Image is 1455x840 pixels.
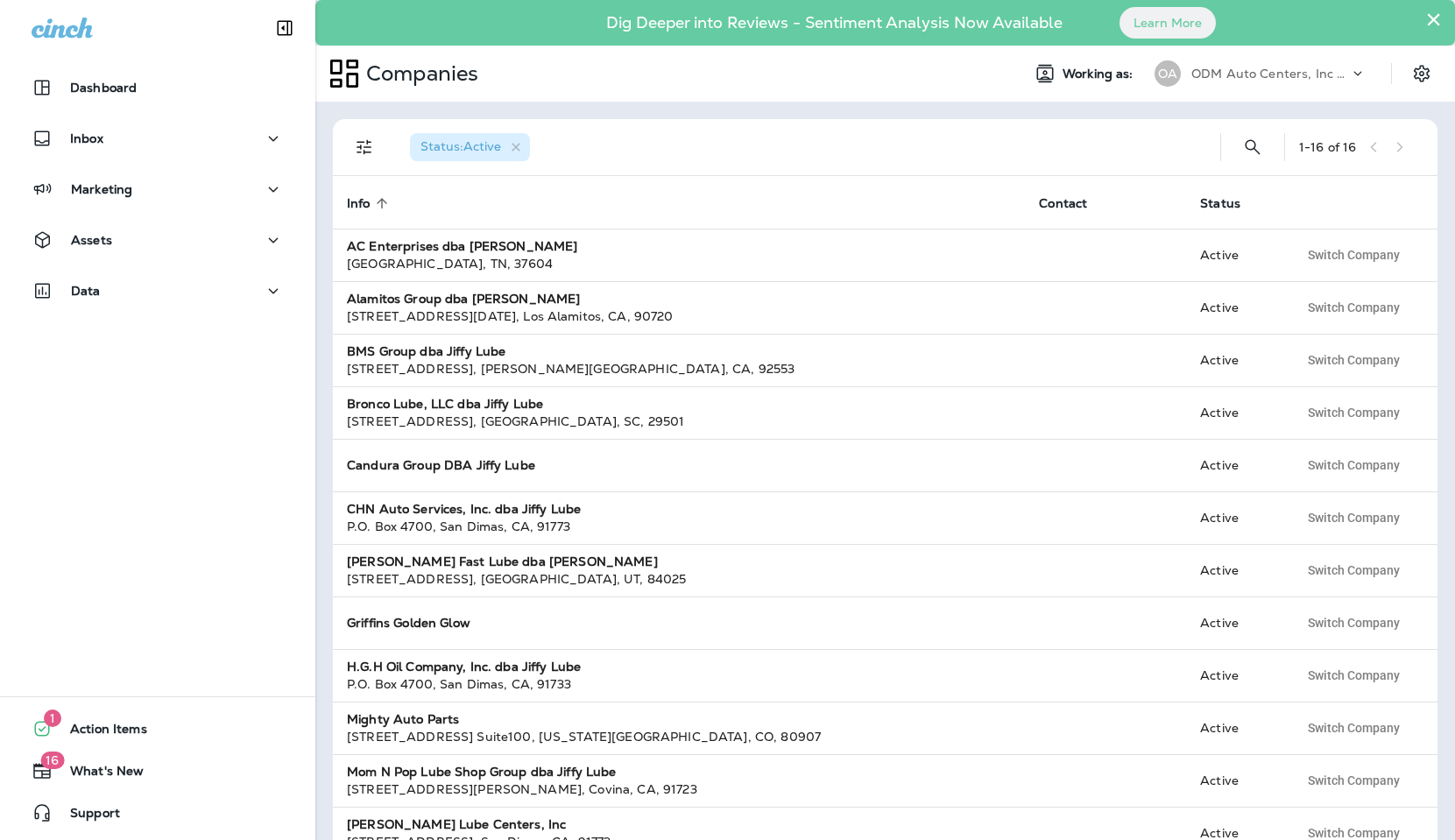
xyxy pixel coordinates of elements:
td: Active [1186,702,1284,754]
button: Assets [18,222,298,258]
span: Switch Company [1308,249,1400,261]
button: Switch Company [1298,610,1409,636]
strong: Bronco Lube, LLC dba Jiffy Lube [347,396,543,412]
div: [STREET_ADDRESS] , [GEOGRAPHIC_DATA] , UT , 84025 [347,570,1011,588]
button: Switch Company [1298,452,1409,478]
span: Status [1200,195,1263,211]
button: Switch Company [1298,505,1409,531]
td: Active [1186,596,1284,649]
td: Active [1186,754,1284,807]
span: Switch Company [1308,512,1400,524]
span: Switch Company [1308,459,1400,471]
p: Assets [71,233,112,247]
div: P.O. Box 4700 , San Dimas , CA , 91773 [347,518,1011,535]
span: Contact [1039,195,1110,211]
p: Dashboard [70,81,137,95]
td: Active [1186,229,1284,281]
strong: Mighty Auto Parts [347,711,459,727]
span: Switch Company [1308,406,1400,419]
span: Status [1200,196,1240,211]
div: 1 - 16 of 16 [1299,140,1356,154]
span: 16 [40,752,64,769]
span: Switch Company [1308,301,1400,314]
button: Collapse Sidebar [260,11,309,46]
button: Inbox [18,121,298,156]
strong: [PERSON_NAME] Lube Centers, Inc [347,816,566,832]
span: Info [347,196,371,211]
span: Status : Active [420,138,501,154]
button: Settings [1406,58,1437,89]
button: Search Companies [1235,130,1270,165]
span: Support [53,806,120,827]
div: [STREET_ADDRESS][PERSON_NAME] , Covina , CA , 91723 [347,780,1011,798]
button: Switch Company [1298,662,1409,688]
span: 1 [44,709,61,727]
button: Switch Company [1298,294,1409,321]
button: Switch Company [1298,399,1409,426]
strong: [PERSON_NAME] Fast Lube dba [PERSON_NAME] [347,554,658,569]
strong: Candura Group DBA Jiffy Lube [347,457,535,473]
button: Support [18,795,298,830]
button: 16What's New [18,753,298,788]
td: Active [1186,439,1284,491]
button: Data [18,273,298,308]
p: Companies [359,60,478,87]
span: Contact [1039,196,1087,211]
button: Marketing [18,172,298,207]
div: OA [1155,60,1181,87]
td: Active [1186,491,1284,544]
button: Switch Company [1298,767,1409,794]
p: Inbox [70,131,103,145]
strong: BMS Group dba Jiffy Lube [347,343,505,359]
p: ODM Auto Centers, Inc DBA Jiffy Lube [1191,67,1349,81]
span: Switch Company [1308,774,1400,787]
button: Dashboard [18,70,298,105]
button: Switch Company [1298,715,1409,741]
div: P.O. Box 4700 , San Dimas , CA , 91733 [347,675,1011,693]
button: Close [1425,5,1442,33]
p: Dig Deeper into Reviews - Sentiment Analysis Now Available [555,20,1113,25]
button: Learn More [1120,7,1216,39]
div: Status:Active [410,133,530,161]
td: Active [1186,386,1284,439]
span: Working as: [1063,67,1137,81]
div: [STREET_ADDRESS] , [GEOGRAPHIC_DATA] , SC , 29501 [347,413,1011,430]
span: Switch Company [1308,722,1400,734]
div: [STREET_ADDRESS][DATE] , Los Alamitos , CA , 90720 [347,307,1011,325]
strong: H.G.H Oil Company, Inc. dba Jiffy Lube [347,659,581,674]
button: Filters [347,130,382,165]
strong: AC Enterprises dba [PERSON_NAME] [347,238,577,254]
span: Switch Company [1308,564,1400,576]
span: Info [347,195,393,211]
td: Active [1186,649,1284,702]
strong: CHN Auto Services, Inc. dba Jiffy Lube [347,501,581,517]
button: Switch Company [1298,242,1409,268]
p: Marketing [71,182,132,196]
span: Action Items [53,722,147,743]
strong: Griffins Golden Glow [347,615,470,631]
div: [GEOGRAPHIC_DATA] , TN , 37604 [347,255,1011,272]
span: Switch Company [1308,669,1400,681]
button: Switch Company [1298,557,1409,583]
td: Active [1186,544,1284,596]
button: Switch Company [1298,347,1409,373]
span: What's New [53,764,144,785]
span: Switch Company [1308,617,1400,629]
strong: Mom N Pop Lube Shop Group dba Jiffy Lube [347,764,617,780]
td: Active [1186,334,1284,386]
button: 1Action Items [18,711,298,746]
strong: Alamitos Group dba [PERSON_NAME] [347,291,580,307]
span: Switch Company [1308,827,1400,839]
div: [STREET_ADDRESS] , [PERSON_NAME][GEOGRAPHIC_DATA] , CA , 92553 [347,360,1011,378]
span: Switch Company [1308,354,1400,366]
div: [STREET_ADDRESS] Suite100 , [US_STATE][GEOGRAPHIC_DATA] , CO , 80907 [347,728,1011,745]
p: Data [71,284,101,298]
td: Active [1186,281,1284,334]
